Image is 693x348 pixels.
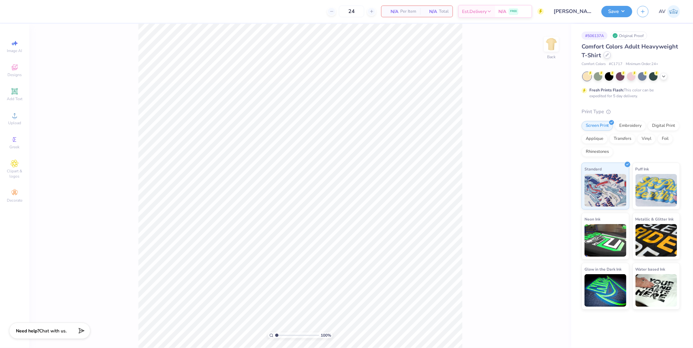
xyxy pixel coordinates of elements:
div: Transfers [610,134,635,144]
span: # C1717 [609,61,622,67]
div: Applique [582,134,608,144]
span: Standard [584,166,602,172]
span: Per Item [400,8,416,15]
span: Est. Delivery [462,8,487,15]
span: AV [659,8,666,15]
span: Comfort Colors [582,61,606,67]
span: Upload [8,120,21,126]
span: 100 % [321,332,331,338]
div: # 506137A [582,32,608,40]
div: Vinyl [637,134,656,144]
img: Neon Ink [584,224,626,257]
img: Aargy Velasco [667,5,680,18]
div: Digital Print [648,121,679,131]
div: Foil [658,134,673,144]
strong: Fresh Prints Flash: [589,87,624,93]
span: Glow in the Dark Ink [584,266,622,273]
span: N/A [385,8,398,15]
img: Water based Ink [635,274,677,307]
span: Clipart & logos [3,168,26,179]
input: – – [339,6,364,17]
span: Greek [10,144,20,150]
img: Metallic & Glitter Ink [635,224,677,257]
div: Print Type [582,108,680,115]
div: Original Proof [611,32,647,40]
span: Chat with us. [39,328,67,334]
strong: Need help? [16,328,39,334]
img: Glow in the Dark Ink [584,274,626,307]
span: Neon Ink [584,216,600,222]
span: Add Text [7,96,22,101]
span: FREE [510,9,517,14]
input: Untitled Design [549,5,597,18]
span: Puff Ink [635,166,649,172]
button: Save [601,6,632,17]
span: N/A [498,8,506,15]
div: Rhinestones [582,147,613,157]
span: Designs [7,72,22,77]
span: Total [439,8,449,15]
img: Standard [584,174,626,207]
div: Screen Print [582,121,613,131]
span: Water based Ink [635,266,665,273]
div: Embroidery [615,121,646,131]
img: Back [545,38,558,51]
span: Minimum Order: 24 + [626,61,658,67]
div: This color can be expedited for 5 day delivery. [589,87,669,99]
span: Image AI [7,48,22,53]
span: Comfort Colors Adult Heavyweight T-Shirt [582,43,678,59]
img: Puff Ink [635,174,677,207]
span: Decorate [7,198,22,203]
span: N/A [424,8,437,15]
span: Metallic & Glitter Ink [635,216,674,222]
div: Back [547,54,556,60]
a: AV [659,5,680,18]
